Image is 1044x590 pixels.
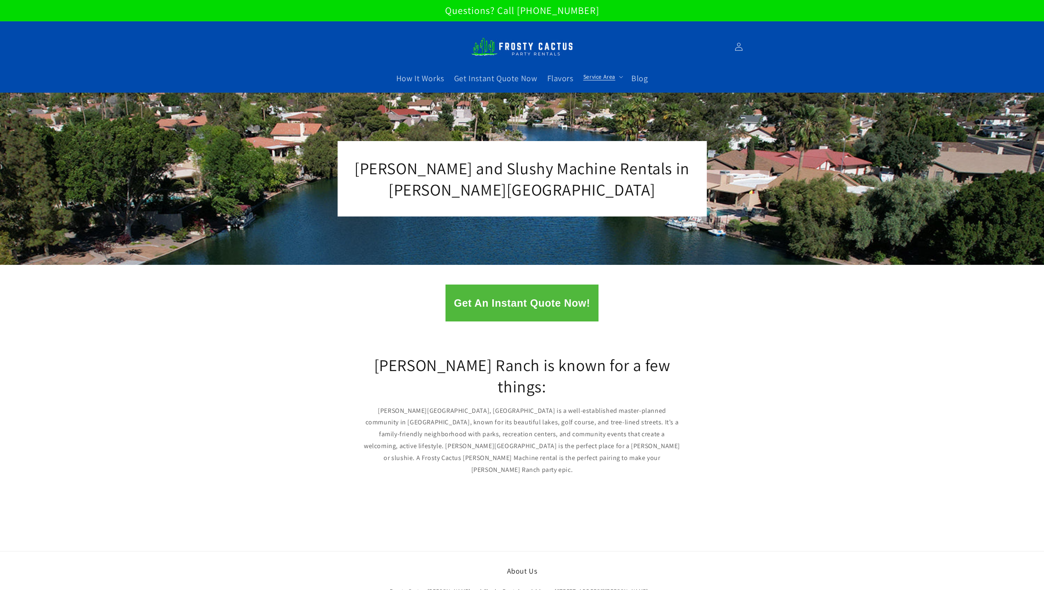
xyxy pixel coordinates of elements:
summary: Service Area [578,68,626,85]
h2: About Us [366,566,678,576]
span: Get Instant Quote Now [454,73,537,84]
span: How It Works [396,73,444,84]
a: How It Works [391,68,449,89]
a: Blog [626,68,653,89]
p: [PERSON_NAME][GEOGRAPHIC_DATA], [GEOGRAPHIC_DATA] is a well-established master-planned community ... [362,405,682,476]
span: [PERSON_NAME] and Slushy Machine Rentals in [PERSON_NAME][GEOGRAPHIC_DATA] [354,157,690,200]
button: Get An Instant Quote Now! [445,285,598,321]
h2: [PERSON_NAME] Ranch is known for a few things: [362,354,682,397]
img: Frosty Cactus Margarita machine rentals Slushy machine rentals dirt soda dirty slushies [471,33,573,61]
span: Service Area [583,73,615,80]
a: Flavors [542,68,578,89]
span: Flavors [547,73,573,84]
a: Get Instant Quote Now [449,68,542,89]
span: Blog [631,73,648,84]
